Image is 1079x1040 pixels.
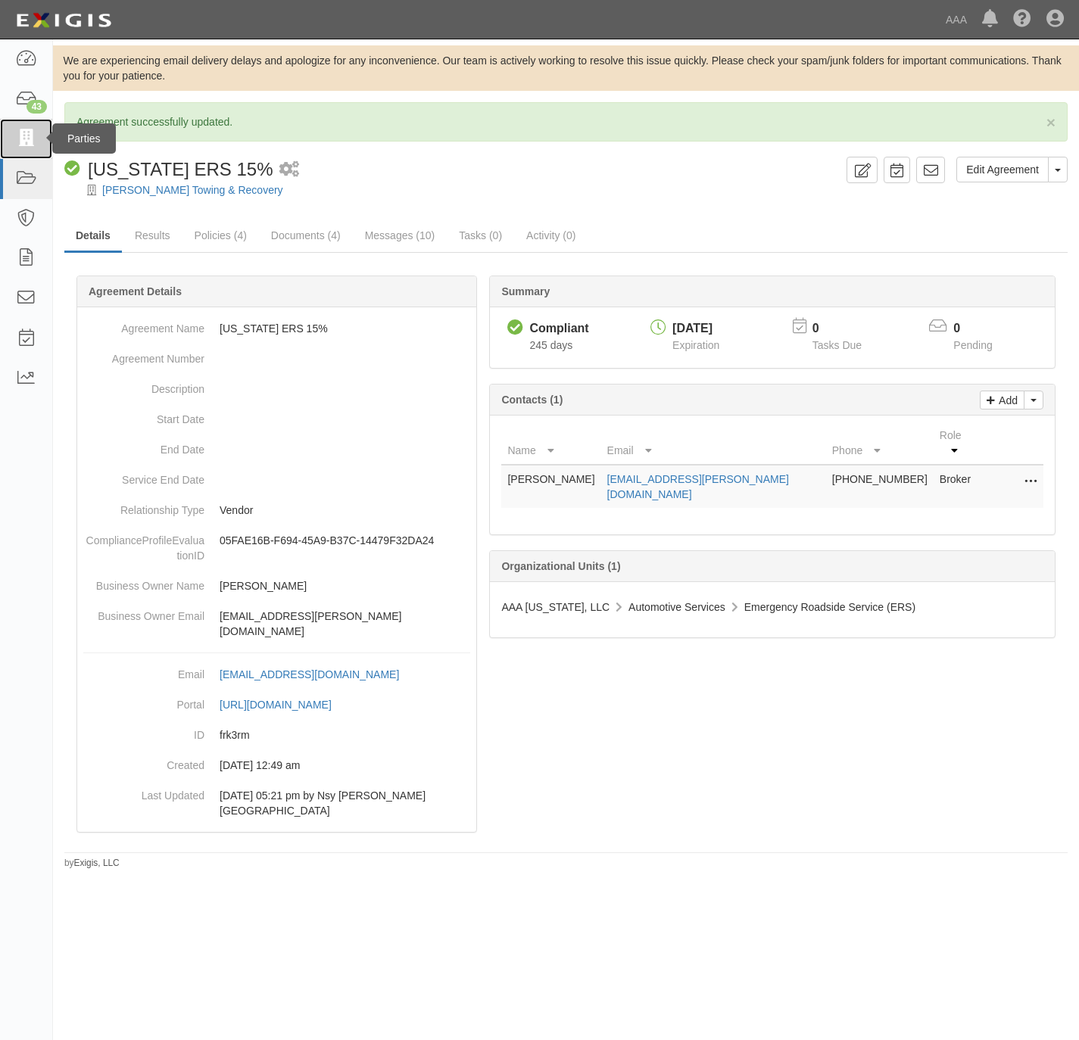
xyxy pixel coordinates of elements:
dd: [US_STATE] ERS 15% [83,313,470,344]
dt: Relationship Type [83,495,204,518]
a: [EMAIL_ADDRESS][DOMAIN_NAME] [220,668,416,680]
a: AAA [938,5,975,35]
a: Documents (4) [260,220,352,251]
dd: frk3rm [83,720,470,750]
span: Expiration [672,339,719,351]
i: 1 scheduled workflow [279,162,299,178]
div: We are experiencing email delivery delays and apologize for any inconvenience. Our team is active... [53,53,1079,83]
small: by [64,857,120,870]
span: Tasks Due [812,339,862,351]
p: Add [995,391,1018,409]
dt: Email [83,659,204,682]
dt: Business Owner Name [83,571,204,593]
p: [PERSON_NAME] [220,578,470,593]
dd: [DATE] 12:49 am [83,750,470,780]
p: [EMAIL_ADDRESS][PERSON_NAME][DOMAIN_NAME] [220,609,470,639]
i: Compliant [507,320,523,336]
td: Broker [934,465,983,508]
div: Texas ERS 15% [64,157,273,182]
td: [PERSON_NAME] [501,465,600,508]
img: logo-5460c22ac91f19d4615b14bd174203de0afe785f0fc80cf4dbbc73dc1793850b.png [11,7,116,34]
span: Pending [953,339,992,351]
dt: ID [83,720,204,743]
a: Tasks (0) [448,220,513,251]
p: 0 [812,320,881,338]
i: Compliant [64,161,80,177]
div: [EMAIL_ADDRESS][DOMAIN_NAME] [220,667,399,682]
dt: Description [83,374,204,397]
a: [URL][DOMAIN_NAME] [220,699,348,711]
div: [DATE] [672,320,719,338]
a: [PERSON_NAME] Towing & Recovery [102,184,283,196]
a: Exigis, LLC [74,858,120,868]
dt: Business Owner Email [83,601,204,624]
dt: Agreement Number [83,344,204,366]
dt: ComplianceProfileEvaluationID [83,525,204,563]
th: Email [601,422,826,465]
dt: End Date [83,434,204,457]
div: Compliant [529,320,588,338]
span: × [1046,114,1056,131]
dt: Start Date [83,404,204,427]
b: Organizational Units (1) [501,560,620,572]
span: Automotive Services [628,601,725,613]
span: AAA [US_STATE], LLC [501,601,610,613]
a: Results [123,220,182,251]
a: [EMAIL_ADDRESS][PERSON_NAME][DOMAIN_NAME] [607,473,789,500]
th: Phone [826,422,934,465]
a: Policies (4) [183,220,258,251]
dd: [DATE] 05:21 pm by Nsy [PERSON_NAME][GEOGRAPHIC_DATA] [83,780,470,826]
i: Help Center - Complianz [1013,11,1031,29]
dt: Created [83,750,204,773]
span: Emergency Roadside Service (ERS) [744,601,915,613]
span: Since 12/16/2024 [529,339,572,351]
b: Agreement Details [89,285,182,297]
dt: Portal [83,690,204,712]
th: Name [501,422,600,465]
p: Agreement successfully updated. [76,114,1056,129]
th: Role [934,422,983,465]
p: 0 [953,320,1011,338]
p: 05FAE16B-F694-45A9-B37C-14479F32DA24 [220,533,470,548]
dt: Service End Date [83,465,204,487]
a: Add [980,391,1024,409]
b: Contacts (1) [501,394,563,406]
div: 43 [27,100,47,114]
dd: Vendor [83,495,470,525]
button: Close [1046,114,1056,130]
td: [PHONE_NUMBER] [826,465,934,508]
dt: Agreement Name [83,313,204,336]
a: Activity (0) [515,220,587,251]
a: Details [64,220,122,253]
span: [US_STATE] ERS 15% [88,159,273,179]
div: Parties [52,123,116,154]
a: Messages (10) [354,220,447,251]
b: Summary [501,285,550,297]
a: Edit Agreement [956,157,1049,182]
dt: Last Updated [83,780,204,803]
